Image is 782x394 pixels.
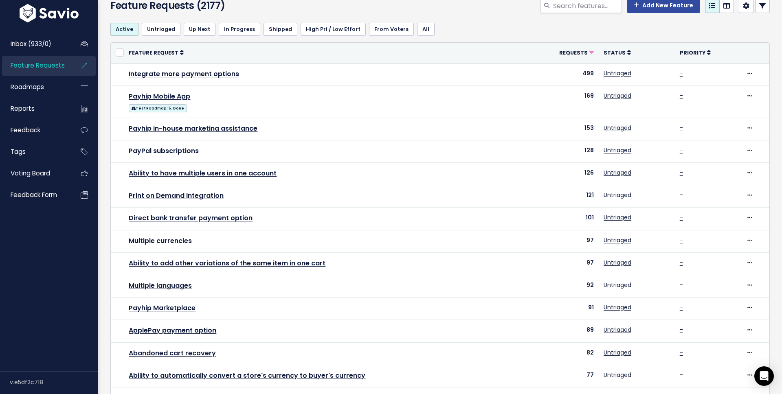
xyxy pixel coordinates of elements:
a: High Pri / Low Effort [301,23,366,36]
div: v.e5df2c718 [10,372,98,393]
a: - [680,258,683,267]
a: Untriaged [604,326,631,334]
span: Requests [559,49,588,56]
td: 128 [527,140,599,162]
a: Untriaged [604,169,631,177]
a: Abandoned cart recovery [129,348,216,358]
img: logo-white.9d6f32f41409.svg [18,4,81,22]
a: Reports [2,99,68,118]
a: Roadmaps [2,78,68,96]
a: Untriaged [604,348,631,357]
a: Untriaged [604,69,631,77]
a: Untriaged [604,258,631,267]
a: All [417,23,435,36]
a: Multiple languages [129,281,192,290]
td: 153 [527,118,599,140]
a: Feedback [2,121,68,140]
span: Feedback form [11,190,57,199]
td: 91 [527,298,599,320]
span: Feature Request [129,49,178,56]
a: Ability to have multiple users in one account [129,169,277,178]
td: 97 [527,230,599,252]
a: Direct bank transfer payment option [129,213,253,223]
a: - [680,326,683,334]
td: 92 [527,275,599,298]
a: Up Next [184,23,215,36]
a: Requests [559,48,594,57]
td: 169 [527,85,599,118]
a: In Progress [219,23,260,36]
a: Voting Board [2,164,68,183]
a: Inbox (933/0) [2,35,68,53]
a: Feature Requests [2,56,68,75]
a: Untriaged [604,303,631,311]
td: 126 [527,163,599,185]
td: 97 [527,252,599,275]
a: Test Roadmap: 5. Done [129,103,187,113]
span: Status [604,49,626,56]
a: Tags [2,142,68,161]
a: Untriaged [604,213,631,221]
span: Priority [680,49,705,56]
ul: Filter feature requests [110,23,770,36]
a: - [680,191,683,199]
a: Priority [680,48,711,57]
a: Feature Request [129,48,184,57]
span: Roadmaps [11,83,44,91]
a: Payhip in-house marketing assistance [129,124,257,133]
a: Untriaged [604,236,631,244]
a: - [680,236,683,244]
td: 77 [527,365,599,387]
a: Payhip Marketplace [129,303,195,313]
a: Ability to add other variations of the same item in one cart [129,258,325,268]
a: From Voters [369,23,414,36]
a: Status [604,48,631,57]
a: Untriaged [604,92,631,100]
span: Feature Requests [11,61,65,70]
td: 101 [527,208,599,230]
a: Shipped [264,23,297,36]
a: Integrate more payment options [129,69,239,79]
span: Voting Board [11,169,50,177]
a: - [680,146,683,154]
a: Ability to automatically convert a store's currency to buyer's currency [129,371,365,380]
span: Inbox (933/0) [11,39,51,48]
a: - [680,348,683,357]
span: Feedback [11,126,40,134]
a: - [680,169,683,177]
td: 499 [527,63,599,85]
a: - [680,69,683,77]
a: Print on Demand Integration [129,191,224,200]
a: - [680,92,683,100]
a: - [680,371,683,379]
span: Test Roadmap: 5. Done [129,104,187,112]
td: 82 [527,342,599,365]
a: - [680,281,683,289]
a: Untriaged [142,23,180,36]
a: Untriaged [604,371,631,379]
div: Open Intercom Messenger [754,366,774,386]
a: - [680,124,683,132]
span: Reports [11,104,35,113]
a: Payhip Mobile App [129,92,190,101]
a: ApplePay payment option [129,326,216,335]
td: 121 [527,185,599,208]
a: - [680,303,683,311]
a: Untriaged [604,124,631,132]
a: - [680,213,683,221]
a: PayPal subscriptions [129,146,199,155]
a: Multiple currencies [129,236,192,245]
a: Untriaged [604,281,631,289]
a: Feedback form [2,186,68,204]
a: Untriaged [604,146,631,154]
a: Active [110,23,138,36]
span: Tags [11,147,26,156]
a: Untriaged [604,191,631,199]
td: 89 [527,320,599,342]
